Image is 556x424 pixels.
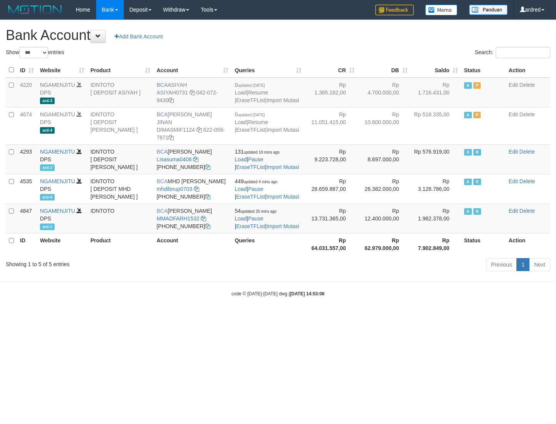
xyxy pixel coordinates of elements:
[509,149,518,155] a: Edit
[411,63,461,78] th: Saldo: activate to sort column ascending
[153,107,231,144] td: [PERSON_NAME] JINAN 622-059-7871
[248,119,268,125] a: Resume
[238,83,265,88] span: updated [DATE]
[411,144,461,174] td: Rp 576.919,00
[473,179,481,185] span: Running
[305,204,358,233] td: Rp 13.731.365,00
[87,204,153,233] td: IDNTOTO
[305,233,358,255] th: Rp 64.031.557,00
[358,174,411,204] td: Rp 26.382.000,00
[37,204,87,233] td: DPS
[236,97,265,103] a: EraseTFList
[201,215,206,222] a: Copy MMADFARH1532 to clipboard
[87,233,153,255] th: Product
[266,97,299,103] a: Import Mutasi
[290,291,325,296] strong: [DATE] 14:53:06
[506,233,550,255] th: Action
[17,174,37,204] td: 4535
[37,107,87,144] td: DPS
[358,144,411,174] td: Rp 8.697.000,00
[40,82,75,88] a: NGAMENJITU
[305,63,358,78] th: CR: activate to sort column ascending
[205,194,210,200] a: Copy 6127021742 to clipboard
[519,149,535,155] a: Delete
[231,233,304,255] th: Queries
[87,78,153,108] td: IDNTOTO [ DEPOSIT ASIYAH ]
[193,156,198,162] a: Copy Lisasuma0408 to clipboard
[375,5,414,15] img: Feedback.jpg
[40,224,55,230] span: ard-1
[235,208,276,214] span: 54
[156,208,168,214] span: BCA
[40,98,55,104] span: ard-3
[236,223,265,229] a: EraseTFList
[266,127,299,133] a: Import Mutasi
[235,178,299,200] span: | | |
[153,63,231,78] th: Account: activate to sort column ascending
[196,127,202,133] a: Copy DIMASMIF1124 to clipboard
[464,208,472,215] span: Active
[519,178,535,184] a: Delete
[519,111,535,118] a: Delete
[235,178,277,184] span: 449
[40,164,55,171] span: ard-2
[469,5,508,15] img: panduan.png
[6,47,64,58] label: Show entries
[194,186,199,192] a: Copy mhdibnup0703 to clipboard
[236,194,265,200] a: EraseTFList
[248,156,263,162] a: Pause
[411,107,461,144] td: Rp 518.335,00
[473,208,481,215] span: Running
[153,204,231,233] td: [PERSON_NAME] [PHONE_NUMBER]
[235,82,299,103] span: | | |
[235,111,299,133] span: | | |
[231,63,304,78] th: Queries: activate to sort column ascending
[205,223,210,229] a: Copy 8692565770 to clipboard
[486,258,517,271] a: Previous
[248,89,268,96] a: Resume
[496,47,550,58] input: Search:
[473,149,481,156] span: Running
[473,112,481,118] span: Paused
[358,78,411,108] td: Rp 4.700.000,00
[156,149,168,155] span: BCA
[509,208,518,214] a: Edit
[37,63,87,78] th: Website: activate to sort column ascending
[236,164,265,170] a: EraseTFList
[358,204,411,233] td: Rp 12.400.000,00
[358,233,411,255] th: Rp 62.979.000,00
[305,174,358,204] td: Rp 28.659.887,00
[305,78,358,108] td: Rp 1.365.162,00
[238,113,265,117] span: updated [DATE]
[156,178,168,184] span: BCA
[244,150,280,154] span: updated 19 mins ago
[358,63,411,78] th: DB: activate to sort column ascending
[17,233,37,255] th: ID
[464,149,472,156] span: Active
[266,223,299,229] a: Import Mutasi
[17,107,37,144] td: 4674
[241,209,276,214] span: updated 25 mins ago
[40,208,75,214] a: NGAMENJITU
[6,257,226,268] div: Showing 1 to 5 of 5 entries
[411,78,461,108] td: Rp 1.716.431,00
[464,179,472,185] span: Active
[235,208,299,229] span: | | |
[153,174,231,204] td: MHD [PERSON_NAME] [PHONE_NUMBER]
[236,127,265,133] a: EraseTFList
[190,89,195,96] a: Copy ASIYAH0731 to clipboard
[87,63,153,78] th: Product: activate to sort column ascending
[40,127,55,134] span: ard-4
[17,204,37,233] td: 4847
[509,82,518,88] a: Edit
[516,258,529,271] a: 1
[235,149,299,170] span: | | |
[110,30,168,43] a: Add Bank Account
[506,63,550,78] th: Action
[37,78,87,108] td: DPS
[519,82,535,88] a: Delete
[153,233,231,255] th: Account
[40,149,75,155] a: NGAMENJITU
[156,89,188,96] a: ASIYAH0731
[17,63,37,78] th: ID: activate to sort column ascending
